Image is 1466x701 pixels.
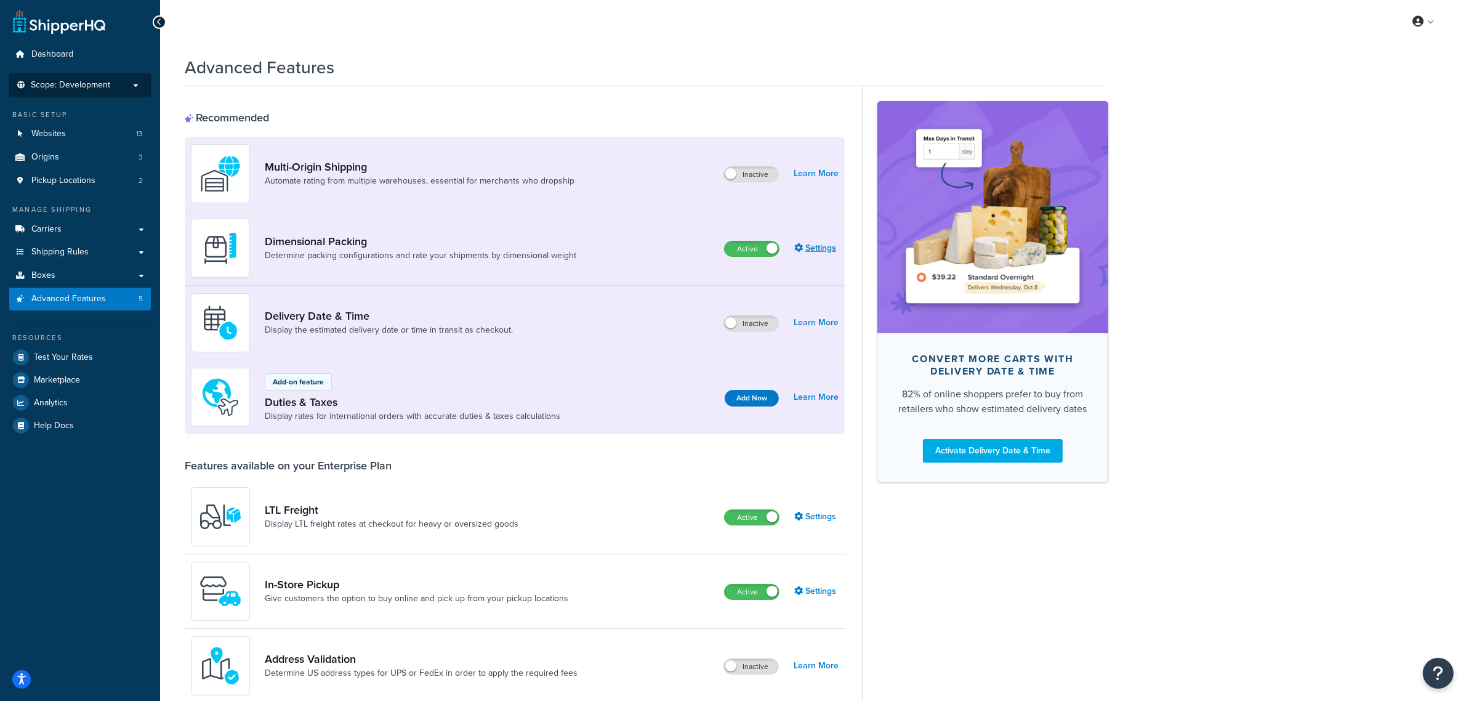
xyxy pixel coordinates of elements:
li: Pickup Locations [9,169,151,192]
a: Display rates for international orders with accurate duties & taxes calculations [265,410,560,423]
span: Websites [31,129,66,139]
a: Dimensional Packing [265,235,576,248]
a: Automate rating from multiple warehouses, essential for merchants who dropship [265,175,574,187]
a: Help Docs [9,415,151,437]
div: Basic Setup [9,110,151,120]
a: Duties & Taxes [265,395,560,409]
a: Marketplace [9,369,151,391]
img: y79ZsPf0fXUFUhFXDzUgf+ktZg5F2+ohG75+v3d2s1D9TjoU8PiyCIluIjV41seZevKCRuEjTPPOKHJsQcmKCXGdfprl3L4q7... [199,495,242,538]
span: Dashboard [31,49,73,60]
a: Advanced Features5 [9,288,151,310]
a: Websites13 [9,123,151,145]
button: Open Resource Center [1423,658,1454,689]
label: Inactive [724,316,778,331]
span: Boxes [31,270,55,281]
span: 5 [139,294,143,304]
button: Add Now [725,390,779,407]
a: Multi-Origin Shipping [265,160,574,174]
img: WatD5o0RtDAAAAAElFTkSuQmCC [199,152,242,195]
span: 3 [139,152,143,163]
a: Activate Delivery Date & Time [923,439,1063,463]
a: Display the estimated delivery date or time in transit as checkout. [265,324,513,336]
div: Manage Shipping [9,205,151,215]
a: Pickup Locations2 [9,169,151,192]
li: Origins [9,146,151,169]
a: Settings [794,240,839,257]
span: Pickup Locations [31,176,95,186]
a: Learn More [794,165,839,182]
div: Recommended [185,111,269,124]
img: DTVBYsAAAAAASUVORK5CYII= [199,227,242,270]
a: Learn More [794,314,839,331]
a: Test Your Rates [9,346,151,368]
img: wfgcfpwTIucLEAAAAASUVORK5CYII= [199,570,242,613]
span: Test Your Rates [34,352,93,363]
a: Display LTL freight rates at checkout for heavy or oversized goods [265,518,518,530]
a: Shipping Rules [9,241,151,264]
span: Advanced Features [31,294,106,304]
span: Analytics [34,398,68,408]
img: feature-image-ddt-36eae7f7280da8017bfb280eaccd9c446f90b1fe08728e4019434db127062ab4.png [896,120,1090,314]
span: Scope: Development [31,80,110,91]
a: Learn More [794,657,839,675]
img: icon-duo-feat-landed-cost-7136b061.png [199,376,242,419]
label: Active [725,241,779,256]
a: In-Store Pickup [265,578,568,591]
span: Carriers [31,224,62,235]
div: 82% of online shoppers prefer to buy from retailers who show estimated delivery dates [897,387,1089,416]
div: Resources [9,333,151,343]
img: kIG8fy0lQAAAABJRU5ErkJggg== [199,644,242,687]
a: Give customers the option to buy online and pick up from your pickup locations [265,593,568,605]
a: Delivery Date & Time [265,309,513,323]
label: Active [725,510,779,525]
div: Convert more carts with delivery date & time [897,353,1089,378]
a: Analytics [9,392,151,414]
a: Determine US address types for UPS or FedEx in order to apply the required fees [265,667,578,679]
li: Websites [9,123,151,145]
span: 2 [139,176,143,186]
span: Origins [31,152,59,163]
span: Help Docs [34,421,74,431]
span: Marketplace [34,375,80,386]
p: Add-on feature [273,376,324,387]
a: Origins3 [9,146,151,169]
span: Shipping Rules [31,247,89,257]
a: Settings [794,583,839,600]
a: Settings [794,508,839,525]
a: Dashboard [9,43,151,66]
label: Inactive [724,659,778,674]
img: gfkeb5ejjkALwAAAABJRU5ErkJggg== [199,301,242,344]
a: Learn More [794,389,839,406]
h1: Advanced Features [185,55,334,79]
label: Inactive [724,167,778,182]
span: 13 [136,129,143,139]
a: Boxes [9,264,151,287]
a: Determine packing configurations and rate your shipments by dimensional weight [265,249,576,262]
label: Active [725,585,779,599]
a: Carriers [9,218,151,241]
li: Advanced Features [9,288,151,310]
a: LTL Freight [265,503,518,517]
div: Features available on your Enterprise Plan [185,459,392,472]
a: Address Validation [265,652,578,666]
